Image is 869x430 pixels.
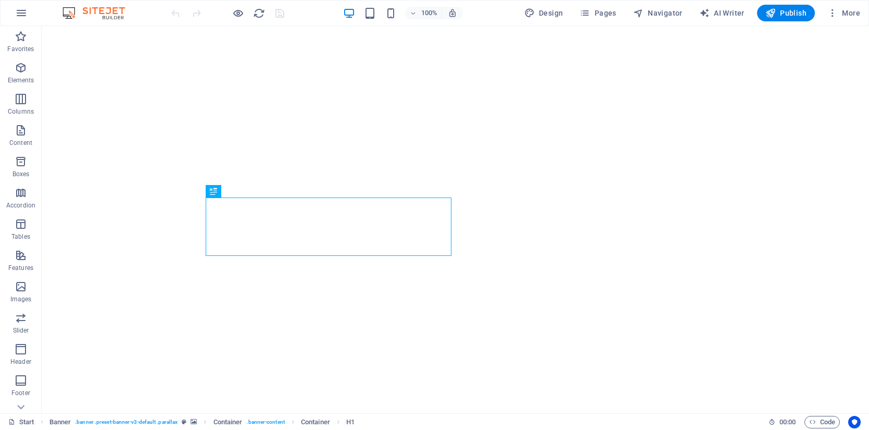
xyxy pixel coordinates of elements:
[301,416,330,428] span: Click to select. Double-click to edit
[827,8,860,18] span: More
[699,8,745,18] span: AI Writer
[8,76,34,84] p: Elements
[60,7,138,19] img: Editor Logo
[405,7,442,19] button: 100%
[8,107,34,116] p: Columns
[575,5,620,21] button: Pages
[779,416,796,428] span: 00 00
[520,5,568,21] div: Design (Ctrl+Alt+Y)
[253,7,265,19] button: reload
[769,416,796,428] h6: Session time
[191,419,197,425] i: This element contains a background
[809,416,835,428] span: Code
[804,416,840,428] button: Code
[49,416,355,428] nav: breadcrumb
[524,8,563,18] span: Design
[823,5,864,21] button: More
[848,416,861,428] button: Usercentrics
[580,8,616,18] span: Pages
[11,389,30,397] p: Footer
[787,418,788,426] span: :
[253,7,265,19] i: Reload page
[182,419,186,425] i: This element is a customizable preset
[765,8,807,18] span: Publish
[10,358,31,366] p: Header
[12,170,30,178] p: Boxes
[695,5,749,21] button: AI Writer
[633,8,683,18] span: Navigator
[246,416,284,428] span: . banner-content
[6,201,35,210] p: Accordion
[75,416,178,428] span: . banner .preset-banner-v3-default .parallax
[448,8,457,18] i: On resize automatically adjust zoom level to fit chosen device.
[8,264,33,272] p: Features
[629,5,687,21] button: Navigator
[346,416,355,428] span: Click to select. Double-click to edit
[10,295,32,303] p: Images
[520,5,568,21] button: Design
[13,326,29,335] p: Slider
[213,416,243,428] span: Click to select. Double-click to edit
[9,139,32,147] p: Content
[11,232,30,241] p: Tables
[8,416,34,428] a: Click to cancel selection. Double-click to open Pages
[7,45,34,53] p: Favorites
[232,7,244,19] button: Click here to leave preview mode and continue editing
[757,5,815,21] button: Publish
[49,416,71,428] span: Click to select. Double-click to edit
[421,7,437,19] h6: 100%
